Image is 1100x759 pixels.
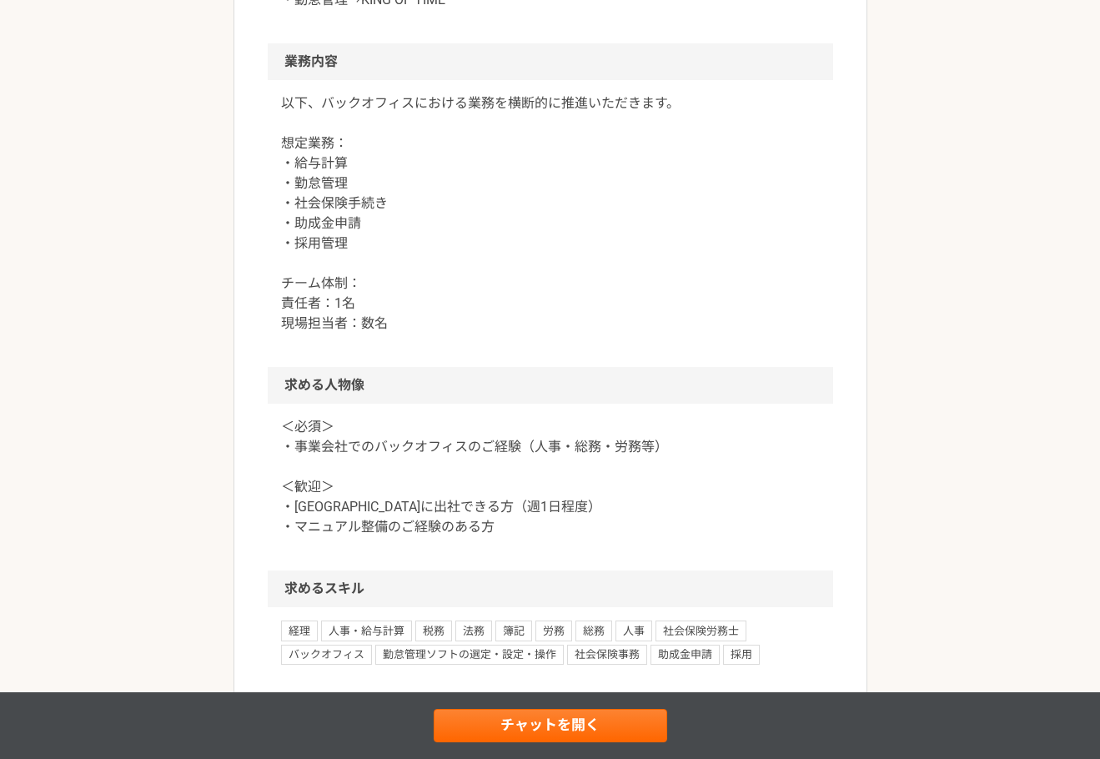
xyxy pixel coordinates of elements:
span: 経理 [281,621,318,641]
h2: 求める人物像 [268,367,833,404]
span: 人事・給与計算 [321,621,412,641]
h2: 求めるスキル [268,571,833,607]
p: 以下、バックオフィスにおける業務を横断的に推進いただきます。 想定業務： ・給与計算 ・勤怠管理 ・社会保険手続き ・助成金申請 ・採用管理 チーム体制： 責任者：1名 現場担当者：数名 [281,93,820,334]
span: 法務 [455,621,492,641]
span: 簿記 [495,621,532,641]
span: 総務 [575,621,612,641]
a: チャットを開く [434,709,667,742]
span: 助成金申請 [650,645,720,665]
span: バックオフィス [281,645,372,665]
span: 人事 [615,621,652,641]
span: 税務 [415,621,452,641]
span: 勤怠管理ソフトの選定・設定・操作 [375,645,564,665]
span: 社会保険労務士 [655,621,746,641]
span: 社会保険事務 [567,645,647,665]
span: 採用 [723,645,760,665]
h2: 業務内容 [268,43,833,80]
span: 労務 [535,621,572,641]
p: ＜必須＞ ・事業会社でのバックオフィスのご経験（人事・総務・労務等） ＜歓迎＞ ・[GEOGRAPHIC_DATA]に出社できる方（週1日程度） ・マニュアル整備のご経験のある方 [281,417,820,537]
